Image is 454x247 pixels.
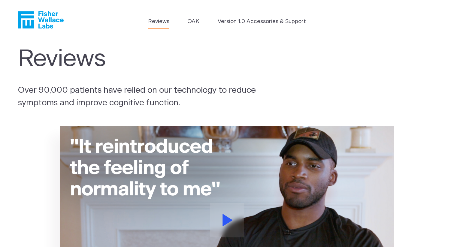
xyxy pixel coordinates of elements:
a: Reviews [148,17,169,26]
p: Over 90,000 patients have relied on our technology to reduce symptoms and improve cognitive funct... [18,84,280,110]
a: Version 1.0 Accessories & Support [218,17,306,26]
svg: Play [222,214,233,226]
a: Fisher Wallace [18,11,64,29]
h1: Reviews [18,45,268,73]
a: OAK [187,17,199,26]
